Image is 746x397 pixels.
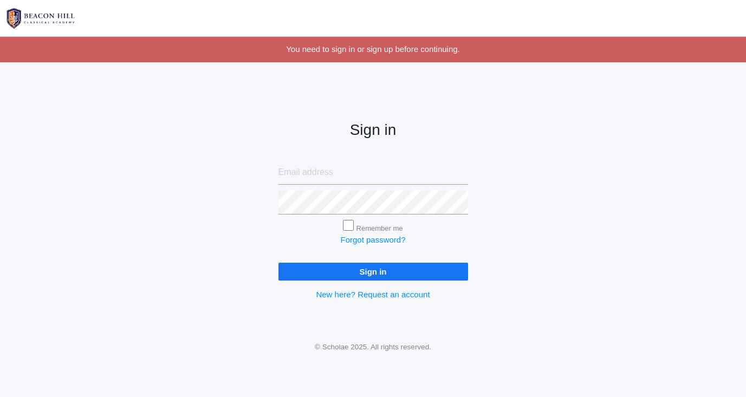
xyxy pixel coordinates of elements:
label: Remember me [356,224,403,232]
input: Email address [278,160,468,185]
a: New here? Request an account [316,290,430,299]
a: Forgot password? [340,235,405,244]
input: Sign in [278,263,468,281]
h2: Sign in [278,122,468,139]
